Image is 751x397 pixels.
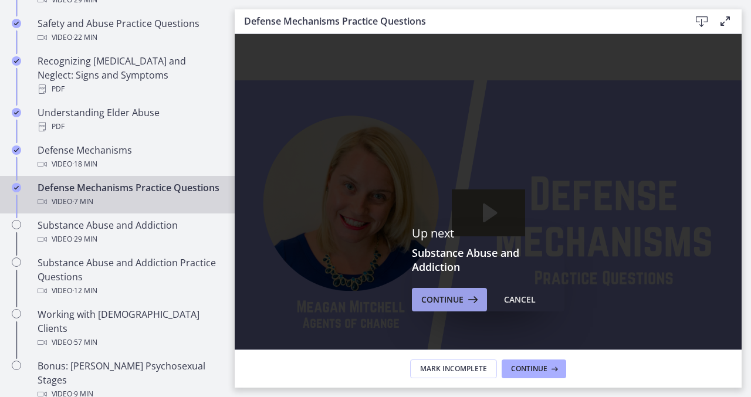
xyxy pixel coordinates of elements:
[504,293,536,307] div: Cancel
[460,358,483,378] button: Show settings menu
[412,246,564,274] h3: Substance Abuse and Addiction
[72,157,97,171] span: · 18 min
[12,108,21,117] i: Completed
[12,19,21,28] i: Completed
[72,335,97,350] span: · 57 min
[38,181,221,209] div: Defense Mechanisms Practice Questions
[410,359,497,378] button: Mark Incomplete
[412,288,487,311] button: Continue
[437,358,460,378] button: Mute
[12,145,21,155] i: Completed
[38,54,221,96] div: Recognizing [MEDICAL_DATA] and Neglect: Signs and Symptoms
[38,157,221,171] div: Video
[38,30,221,45] div: Video
[38,335,221,350] div: Video
[38,82,221,96] div: PDF
[495,288,545,311] button: Cancel
[38,120,221,134] div: PDF
[412,226,564,241] p: Up next
[38,195,221,209] div: Video
[217,155,290,202] button: Play Video: cbe1sppt4o1cl02sibig.mp4
[72,195,93,209] span: · 7 min
[421,293,464,307] span: Continue
[38,218,221,246] div: Substance Abuse and Addiction
[511,364,547,374] span: Continue
[38,143,221,171] div: Defense Mechanisms
[12,56,21,66] i: Completed
[72,284,97,298] span: · 12 min
[483,358,507,378] button: Fullscreen
[38,284,221,298] div: Video
[420,364,487,374] span: Mark Incomplete
[244,14,671,28] h3: Defense Mechanisms Practice Questions
[51,358,431,378] div: Playbar
[38,256,221,298] div: Substance Abuse and Addiction Practice Questions
[502,359,566,378] button: Continue
[12,183,21,192] i: Completed
[38,307,221,350] div: Working with [DEMOGRAPHIC_DATA] Clients
[38,16,221,45] div: Safety and Abuse Practice Questions
[72,30,97,45] span: · 22 min
[38,106,221,134] div: Understanding Elder Abuse
[38,232,221,246] div: Video
[72,232,97,246] span: · 29 min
